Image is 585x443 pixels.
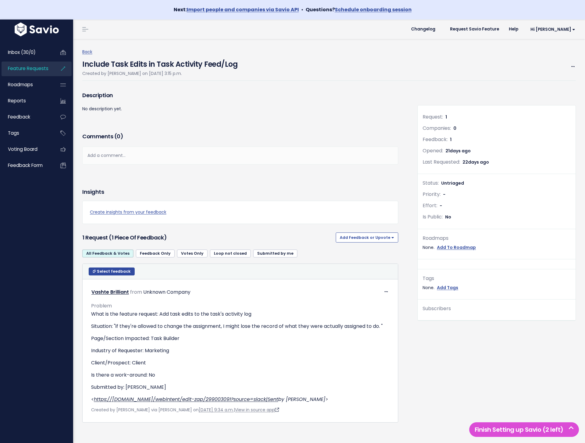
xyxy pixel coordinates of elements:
[437,284,458,292] a: Add Tags
[253,250,297,257] a: Submitted by me
[91,323,389,330] p: Situation: "if they're allowed to change the assignment, I might lose the record of what they wer...
[445,148,471,154] span: 21
[450,148,471,154] span: days ago
[504,25,523,34] a: Help
[91,407,279,413] span: Created by [PERSON_NAME] via [PERSON_NAME] on |
[2,62,51,76] a: Feature Requests
[441,180,464,186] span: Untriaged
[143,288,190,297] div: Unknown Company
[8,146,37,152] span: Voting Board
[82,250,133,257] a: All Feedback & Votes
[443,191,445,197] span: -
[91,359,389,367] p: Client/Prospect: Client
[136,250,175,257] a: Feedback Only
[8,49,36,55] span: Inbox (30/0)
[423,244,571,251] div: None.
[423,191,441,198] span: Priority:
[91,310,389,318] p: What is the feature request: Add task edits to the task's activity log
[335,6,412,13] a: Schedule onboarding session
[91,289,129,296] a: Vashte Brilliant
[468,159,489,165] span: days ago
[187,6,299,13] a: Import people and companies via Savio API
[97,269,131,274] span: Select feedback
[450,136,452,143] span: 1
[423,113,443,120] span: Request:
[411,27,435,31] span: Changelog
[8,81,33,88] span: Roadmaps
[423,179,439,186] span: Status:
[2,158,51,172] a: Feedback form
[117,133,120,140] span: 0
[423,147,443,154] span: Opened:
[91,302,112,309] span: Problem
[89,268,135,275] button: Select feedback
[2,78,51,92] a: Roadmaps
[82,105,398,113] p: No description yet.
[2,110,51,124] a: Feedback
[82,70,182,76] span: Created by [PERSON_NAME] on [DATE] 3:15 p.m.
[174,6,299,13] strong: Next:
[82,233,333,242] h3: 1 Request (1 piece of Feedback)
[423,234,571,243] div: Roadmaps
[2,45,51,59] a: Inbox (30/0)
[306,6,412,13] strong: Questions?
[423,284,571,292] div: None.
[8,97,26,104] span: Reports
[423,213,443,220] span: Is Public:
[523,25,580,34] a: Hi [PERSON_NAME]
[445,214,451,220] span: No
[13,23,60,36] img: logo-white.9d6f32f41409.svg
[423,125,451,132] span: Companies:
[440,203,442,209] span: -
[82,132,398,141] h3: Comments ( )
[130,289,142,296] span: from
[8,114,30,120] span: Feedback
[91,335,389,342] p: Page/Section Impacted: Task Builder
[423,274,571,283] div: Tags
[8,162,43,168] span: Feedback form
[82,91,398,100] h3: Description
[472,425,576,434] h5: Finish Setting up Savio (2 left)
[91,396,328,403] em: < by [PERSON_NAME]>
[91,371,389,379] p: Is there a work-around: No
[2,142,51,156] a: Voting Board
[235,407,279,413] a: View in source app
[463,159,489,165] span: 22
[445,114,447,120] span: 1
[91,347,389,354] p: Industry of Requester: Marketing
[423,158,460,165] span: Last Requested:
[2,126,51,140] a: Tags
[94,396,278,403] a: https://[DOMAIN_NAME]/webintent/edit-zap/299003091?source=slack|Sent
[210,250,251,257] a: Loop not closed
[437,244,476,251] a: Add To Roadmap
[453,125,456,131] span: 0
[199,407,234,413] a: [DATE] 9:34 a.m.
[82,188,104,196] h3: Insights
[82,49,92,55] a: Back
[8,65,48,72] span: Feature Requests
[8,130,19,136] span: Tags
[82,56,238,70] h4: Include Task Edits in Task Activity Feed/Log
[301,6,303,13] span: •
[423,305,451,312] span: Subscribers
[82,147,398,165] div: Add a comment...
[336,232,398,242] button: Add Feedback or Upvote
[423,202,437,209] span: Effort:
[530,27,575,32] span: Hi [PERSON_NAME]
[2,94,51,108] a: Reports
[91,384,389,391] p: Submitted by: [PERSON_NAME]
[445,25,504,34] a: Request Savio Feature
[90,208,391,216] a: Create insights from your feedback
[423,136,448,143] span: Feedback:
[177,250,207,257] a: Votes Only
